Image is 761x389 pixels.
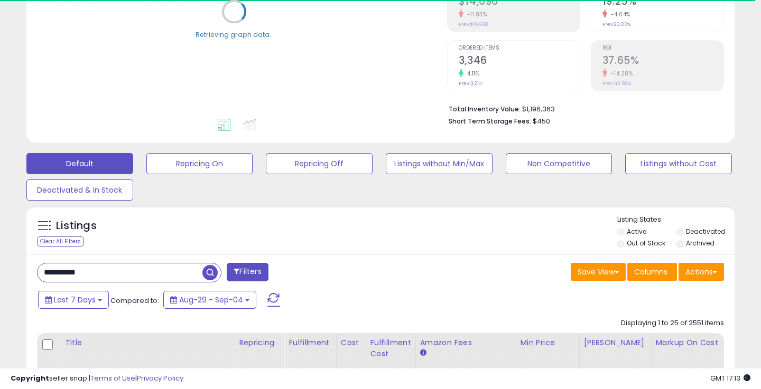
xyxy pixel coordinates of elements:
[656,337,747,348] div: Markup on Cost
[617,215,735,225] p: Listing States:
[11,373,49,383] strong: Copyright
[506,153,612,174] button: Non Competitive
[420,337,512,348] div: Amazon Fees
[602,21,630,27] small: Prev: 20.06%
[196,30,273,39] div: Retrieving graph data..
[686,227,726,236] label: Deactivated
[651,333,751,375] th: The percentage added to the cost of goods (COGS) that forms the calculator for Min & Max prices.
[449,117,531,126] b: Short Term Storage Fees:
[11,374,183,384] div: seller snap | |
[627,263,677,281] button: Columns
[137,373,183,383] a: Privacy Policy
[584,337,647,348] div: [PERSON_NAME]
[163,291,256,309] button: Aug-29 - Sep-04
[607,11,630,18] small: -4.04%
[521,337,575,348] div: Min Price
[449,102,716,115] li: $1,196,363
[420,348,426,358] small: Amazon Fees.
[26,179,133,201] button: Deactivated & In Stock
[179,295,243,305] span: Aug-29 - Sep-04
[463,70,480,78] small: 4.11%
[90,373,135,383] a: Terms of Use
[459,54,580,69] h2: 3,346
[533,116,550,126] span: $450
[110,296,159,306] span: Compared to:
[56,219,97,233] h5: Listings
[146,153,253,174] button: Repricing On
[602,45,723,51] span: ROI
[38,291,109,309] button: Last 7 Days
[607,70,633,78] small: -14.28%
[463,11,487,18] small: -11.83%
[625,153,732,174] button: Listings without Cost
[571,263,626,281] button: Save View
[459,21,488,27] small: Prev: $16,668
[621,318,724,328] div: Displaying 1 to 25 of 2551 items
[449,105,521,113] b: Total Inventory Value:
[386,153,493,174] button: Listings without Min/Max
[289,337,331,348] div: Fulfillment
[627,239,665,248] label: Out of Stock
[65,337,230,348] div: Title
[459,80,482,87] small: Prev: 3,214
[627,227,646,236] label: Active
[679,263,724,281] button: Actions
[370,337,411,359] div: Fulfillment Cost
[266,153,373,174] button: Repricing Off
[686,239,714,248] label: Archived
[54,295,96,305] span: Last 7 Days
[239,337,280,348] div: Repricing
[459,45,580,51] span: Ordered Items
[602,54,723,69] h2: 37.65%
[37,236,84,246] div: Clear All Filters
[26,153,133,174] button: Default
[710,373,750,383] span: 2025-09-12 17:13 GMT
[341,337,361,348] div: Cost
[227,263,268,281] button: Filters
[602,80,631,87] small: Prev: 43.92%
[634,267,667,277] span: Columns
